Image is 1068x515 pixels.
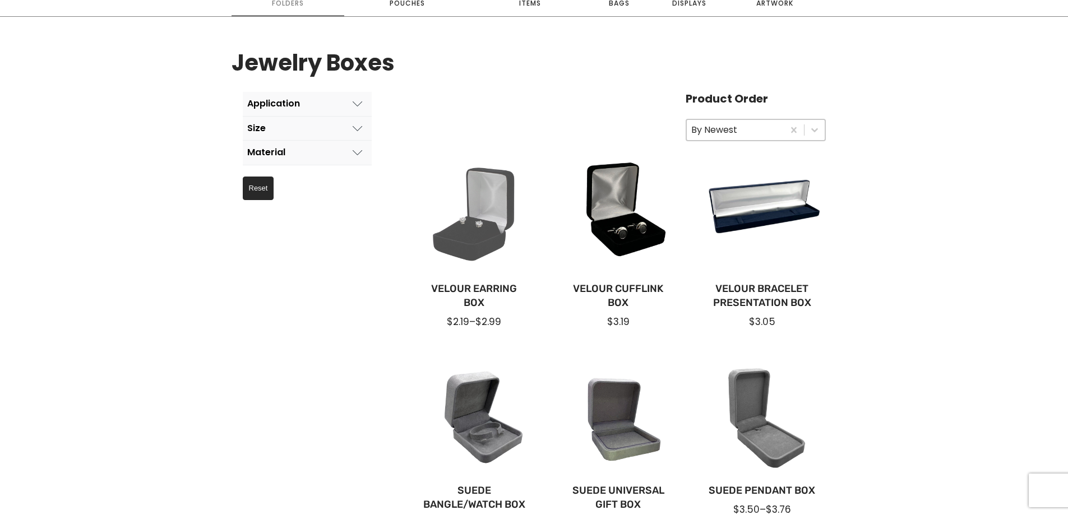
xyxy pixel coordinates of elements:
button: Size [243,117,372,141]
a: Velour Bracelet Presentation Box [708,282,816,310]
button: Application [243,92,372,116]
div: $3.05 [708,315,816,328]
button: Toggle List [805,120,825,140]
div: Application [247,99,300,109]
span: $2.19 [447,315,469,328]
a: Suede Universal Gift Box [564,484,672,512]
div: Size [247,123,266,133]
div: – [420,315,529,328]
button: Reset [243,177,274,200]
button: Material [243,141,372,165]
button: Clear [784,120,804,140]
h1: Jewelry Boxes [232,45,395,81]
div: Material [247,147,285,157]
a: Velour Earring Box [420,282,529,310]
span: $2.99 [475,315,501,328]
a: Velour Cufflink Box [564,282,672,310]
h4: Product Order [686,92,826,105]
a: Suede Pendant Box [708,484,816,498]
div: $3.19 [564,315,672,328]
